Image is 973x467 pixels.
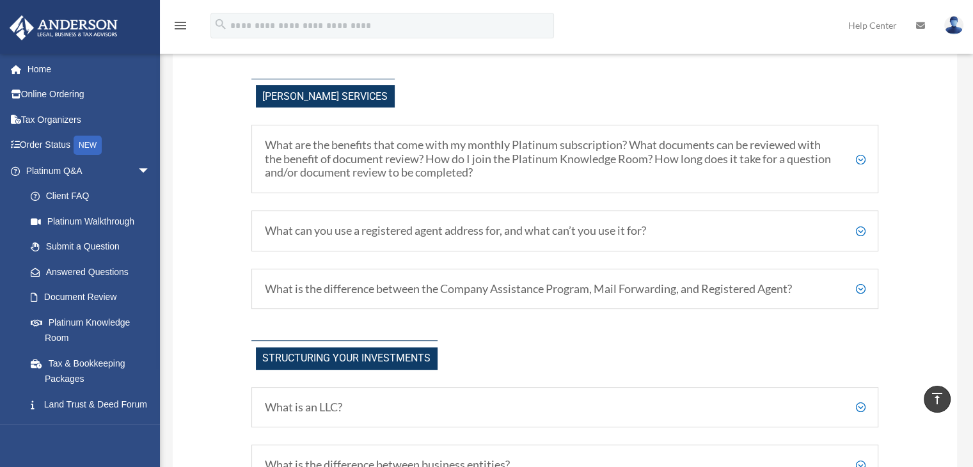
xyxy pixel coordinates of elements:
[18,209,170,234] a: Platinum Walkthrough
[256,347,438,370] span: Structuring Your investments
[265,282,866,296] h5: What is the difference between the Company Assistance Program, Mail Forwarding, and Registered Ag...
[256,85,395,107] span: [PERSON_NAME] Services
[18,310,170,351] a: Platinum Knowledge Room
[9,82,170,107] a: Online Ordering
[138,158,163,184] span: arrow_drop_down
[18,417,170,443] a: Portal Feedback
[18,351,170,392] a: Tax & Bookkeeping Packages
[18,259,170,285] a: Answered Questions
[944,16,963,35] img: User Pic
[9,158,170,184] a: Platinum Q&Aarrow_drop_down
[6,15,122,40] img: Anderson Advisors Platinum Portal
[173,18,188,33] i: menu
[265,400,866,415] h5: What is an LLC?
[9,132,170,159] a: Order StatusNEW
[18,285,170,310] a: Document Review
[18,184,163,209] a: Client FAQ
[18,234,170,260] a: Submit a Question
[265,224,866,238] h5: What can you use a registered agent address for, and what can’t you use it for?
[929,391,945,406] i: vertical_align_top
[18,392,170,417] a: Land Trust & Deed Forum
[924,386,951,413] a: vertical_align_top
[9,107,170,132] a: Tax Organizers
[9,56,170,82] a: Home
[173,22,188,33] a: menu
[265,138,866,180] h5: What are the benefits that come with my monthly Platinum subscription? What documents can be revi...
[74,136,102,155] div: NEW
[214,17,228,31] i: search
